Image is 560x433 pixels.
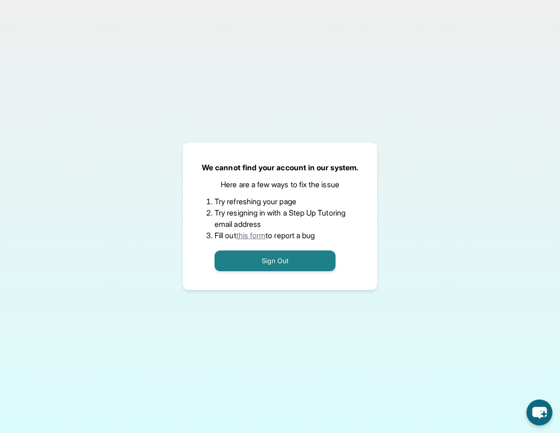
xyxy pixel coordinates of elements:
p: We cannot find your account in our system. [202,162,358,173]
p: Here are a few ways to fix the issue [221,179,339,190]
button: Sign Out [215,250,336,271]
a: Sign Out [215,256,336,265]
li: Try refreshing your page [215,196,345,207]
li: Fill out to report a bug [215,230,345,241]
a: this form [236,231,266,240]
button: chat-button [526,400,552,425]
li: Try resigning in with a Step Up Tutoring email address [215,207,345,230]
